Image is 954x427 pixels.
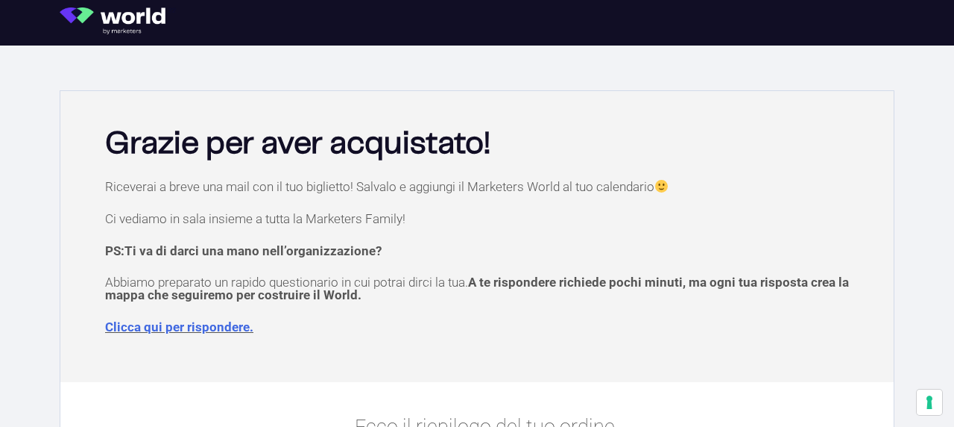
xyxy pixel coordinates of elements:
span: A te rispondere richiede pochi minuti, ma ogni tua risposta crea la mappa che seguiremo per costr... [105,275,849,302]
span: Ti va di darci una mano nell’organizzazione? [124,243,382,258]
p: Abbiamo preparato un rapido questionario in cui potrai dirci la tua. [105,276,864,302]
img: 🙂 [655,180,668,193]
p: Riceverai a breve una mail con il tuo biglietto! Salvalo e aggiungi il Marketers World al tuo cal... [105,180,864,193]
p: Ci vediamo in sala insieme a tutta la Marketers Family! [105,213,864,225]
button: Le tue preferenze relative al consenso per le tecnologie di tracciamento [917,390,942,415]
a: Clicca qui per rispondere. [105,320,253,334]
strong: PS: [105,243,382,258]
b: Grazie per aver acquistato! [105,129,490,159]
